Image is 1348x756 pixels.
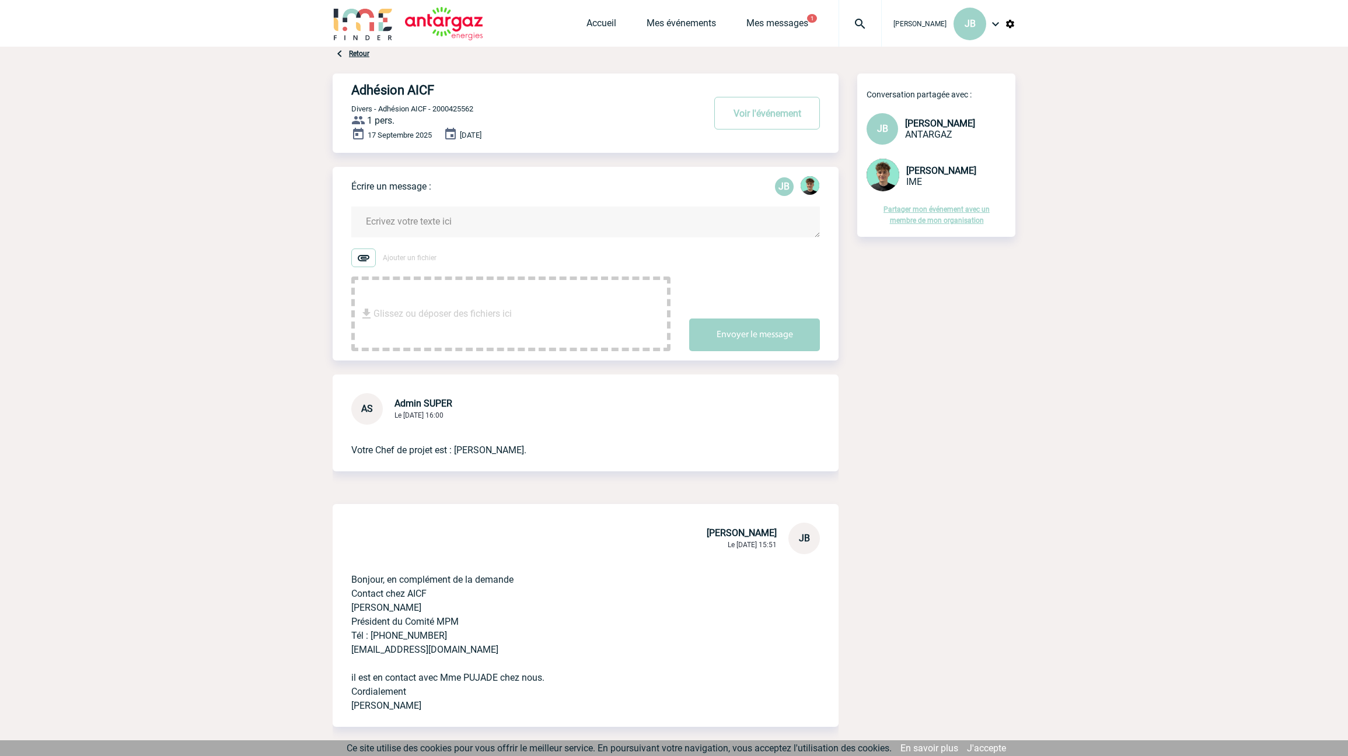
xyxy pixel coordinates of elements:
[707,527,777,538] span: [PERSON_NAME]
[801,176,819,195] img: 131612-0.png
[460,131,481,139] span: [DATE]
[347,743,892,754] span: Ce site utilise des cookies pour vous offrir le meilleur service. En poursuivant votre navigation...
[351,104,473,113] span: Divers - Adhésion AICF - 2000425562
[373,285,512,343] span: Glissez ou déposer des fichiers ici
[586,17,616,34] a: Accueil
[775,177,794,196] p: JB
[893,20,947,28] span: [PERSON_NAME]
[383,254,436,262] span: Ajouter un fichier
[905,118,975,129] span: [PERSON_NAME]
[867,90,1015,99] p: Conversation partagée avec :
[965,18,976,29] span: JB
[359,307,373,321] img: file_download.svg
[351,181,431,192] p: Écrire un message :
[883,205,990,225] a: Partager mon événement avec un membre de mon organisation
[967,743,1006,754] a: J'accepte
[801,176,819,197] div: Victor KALB
[349,50,369,58] a: Retour
[367,115,394,126] span: 1 pers.
[775,177,794,196] div: Jérémy BIDAUT
[361,403,373,414] span: AS
[877,123,888,134] span: JB
[906,176,922,187] span: IME
[799,533,810,544] span: JB
[714,97,820,129] button: Voir l'événement
[905,129,952,140] span: ANTARGAZ
[333,7,393,40] img: IME-Finder
[351,83,669,97] h4: Adhésion AICF
[351,554,787,713] p: Bonjour, en complément de la demande Contact chez AICF [PERSON_NAME] Président du Comité MPM Tél ...
[689,318,820,351] button: Envoyer le message
[906,165,976,176] span: [PERSON_NAME]
[394,398,452,409] span: Admin SUPER
[728,541,777,549] span: Le [DATE] 15:51
[394,411,443,419] span: Le [DATE] 16:00
[368,131,432,139] span: 17 Septembre 2025
[351,425,787,457] p: Votre Chef de projet est : [PERSON_NAME].
[746,17,808,34] a: Mes messages
[807,14,817,23] button: 1
[647,17,716,34] a: Mes événements
[867,159,899,191] img: 131612-0.png
[900,743,958,754] a: En savoir plus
